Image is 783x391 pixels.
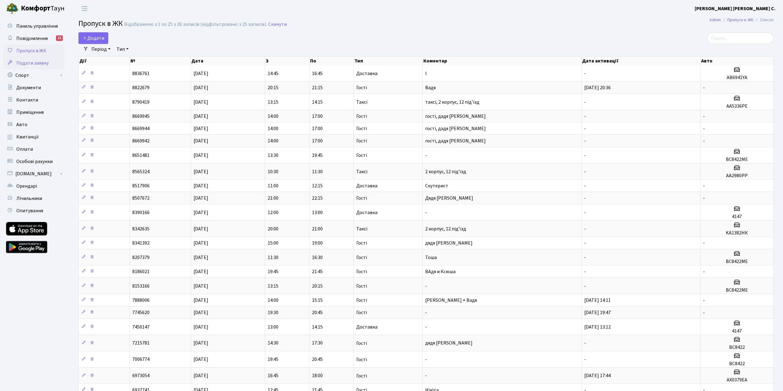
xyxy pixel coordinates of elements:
[356,169,367,174] span: Таксі
[268,84,278,91] span: 20:15
[265,57,310,65] th: З
[16,84,41,91] span: Документи
[114,44,131,54] a: Тип
[703,268,705,275] span: -
[56,35,63,41] div: 11
[268,195,278,201] span: 21:00
[425,254,437,261] span: Тоша
[584,209,586,216] span: -
[425,138,486,144] span: гості, дадя [PERSON_NAME]
[3,143,65,155] a: Оплати
[3,69,65,82] a: Спорт
[132,152,150,159] span: 8651481
[584,240,586,246] span: -
[425,225,466,232] span: 2 корпус, 12 під'їзд
[584,70,586,77] span: -
[356,85,367,90] span: Гості
[268,356,278,363] span: 19:45
[425,209,427,216] span: -
[356,255,367,260] span: Гості
[425,84,436,91] span: Вадя
[268,152,278,159] span: 13:30
[194,99,208,106] span: [DATE]
[312,283,323,289] span: 20:15
[425,113,486,120] span: гості, дадя [PERSON_NAME]
[584,84,611,91] span: [DATE] 20:36
[703,125,705,132] span: -
[356,138,367,143] span: Гості
[312,99,323,106] span: 14:15
[268,240,278,246] span: 15:00
[194,356,208,363] span: [DATE]
[268,168,278,175] span: 10:30
[3,118,65,131] a: Авто
[268,254,278,261] span: 11:30
[194,209,208,216] span: [DATE]
[703,195,705,201] span: -
[727,17,753,23] a: Пропуск в ЖК
[191,57,265,65] th: Дата
[194,373,208,379] span: [DATE]
[356,153,367,158] span: Гості
[312,356,323,363] span: 20:45
[132,195,150,201] span: 8507672
[425,373,427,379] span: -
[268,70,278,77] span: 14:45
[194,138,208,144] span: [DATE]
[132,340,150,347] span: 7215781
[132,297,150,304] span: 7888006
[356,341,367,346] span: Гості
[312,373,323,379] span: 18:00
[703,173,771,179] h5: АА2980РР
[356,357,367,362] span: Гості
[132,138,150,144] span: 8669942
[356,196,367,201] span: Гості
[354,57,423,65] th: Тип
[703,259,771,265] h5: ВС8422ME
[132,84,150,91] span: 8822679
[312,268,323,275] span: 21:45
[707,32,774,44] input: Пошук...
[16,207,43,214] span: Опитування
[703,230,771,236] h5: KA1382НК
[132,268,150,275] span: 8186021
[268,138,278,144] span: 14:00
[425,195,473,201] span: Дядя [PERSON_NAME]
[194,268,208,275] span: [DATE]
[584,113,586,120] span: -
[584,340,586,347] span: -
[703,377,771,383] h5: АХ0379ЕА
[312,254,323,261] span: 16:30
[703,214,771,220] h5: 4147
[194,283,208,289] span: [DATE]
[268,209,278,216] span: 12:00
[584,268,586,275] span: -
[312,152,323,159] span: 19:45
[425,182,448,189] span: Скутерист
[78,18,123,29] span: Пропуск в ЖК
[312,182,323,189] span: 12:15
[132,254,150,261] span: 8207379
[3,32,65,45] a: Повідомлення11
[16,121,27,128] span: Авто
[356,269,367,274] span: Гості
[268,373,278,379] span: 16:45
[132,373,150,379] span: 6973054
[703,345,771,350] h5: ВС8422
[132,240,150,246] span: 8341392
[356,310,367,315] span: Гості
[3,94,65,106] a: Контакти
[312,309,323,316] span: 20:45
[703,309,705,316] span: -
[16,35,48,42] span: Повідомлення
[132,70,150,77] span: 8836761
[16,183,37,190] span: Орендарі
[194,240,208,246] span: [DATE]
[3,45,65,57] a: Пропуск в ЖК
[132,283,150,289] span: 8153166
[356,183,378,188] span: Доставка
[312,84,323,91] span: 21:15
[356,241,367,245] span: Гості
[268,309,278,316] span: 19:30
[21,3,65,14] span: Таун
